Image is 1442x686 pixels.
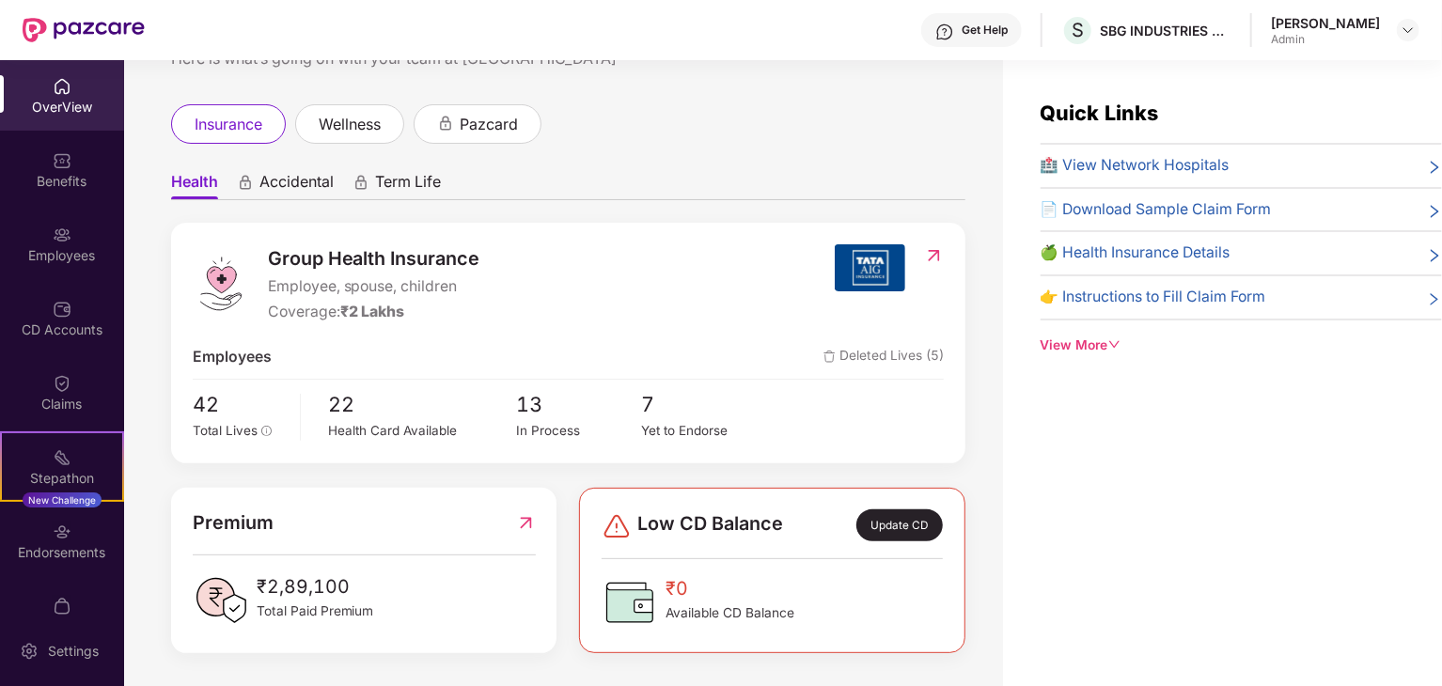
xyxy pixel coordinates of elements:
[237,174,254,191] div: animation
[353,174,369,191] div: animation
[962,23,1008,38] div: Get Help
[23,18,145,42] img: New Pazcare Logo
[823,346,944,369] span: Deleted Lives (5)
[602,511,632,541] img: svg+xml;base64,PHN2ZyBpZD0iRGFuZ2VyLTMyeDMyIiB4bWxucz0iaHR0cDovL3d3dy53My5vcmcvMjAwMC9zdmciIHdpZH...
[1271,14,1380,32] div: [PERSON_NAME]
[516,389,641,421] span: 13
[1100,22,1231,39] div: SBG INDUSTRIES PRIVATE LIMITED
[835,244,905,291] img: insurerIcon
[193,346,272,369] span: Employees
[268,244,480,273] span: Group Health Insurance
[1427,202,1442,222] span: right
[268,301,480,324] div: Coverage:
[924,246,944,265] img: RedirectIcon
[193,572,249,629] img: PaidPremiumIcon
[42,642,104,661] div: Settings
[637,509,783,541] span: Low CD Balance
[23,492,102,507] div: New Challenge
[642,421,767,441] div: Yet to Endorse
[257,601,374,622] span: Total Paid Premium
[1427,158,1442,178] span: right
[53,151,71,170] img: svg+xml;base64,PHN2ZyBpZD0iQmVuZWZpdHMiIHhtbG5zPSJodHRwOi8vd3d3LnczLm9yZy8yMDAwL3N2ZyIgd2lkdGg9Ij...
[329,389,517,421] span: 22
[1401,23,1416,38] img: svg+xml;base64,PHN2ZyBpZD0iRHJvcGRvd24tMzJ4MzIiIHhtbG5zPSJodHRwOi8vd3d3LnczLm9yZy8yMDAwL3N2ZyIgd2...
[319,113,381,136] span: wellness
[53,226,71,244] img: svg+xml;base64,PHN2ZyBpZD0iRW1wbG95ZWVzIiB4bWxucz0iaHR0cDovL3d3dy53My5vcmcvMjAwMC9zdmciIHdpZHRoPS...
[259,172,334,199] span: Accidental
[53,448,71,467] img: svg+xml;base64,PHN2ZyB4bWxucz0iaHR0cDovL3d3dy53My5vcmcvMjAwMC9zdmciIHdpZHRoPSIyMSIgaGVpZ2h0PSIyMC...
[666,603,794,624] span: Available CD Balance
[257,572,374,601] span: ₹2,89,100
[1041,242,1230,265] span: 🍏 Health Insurance Details
[823,351,836,363] img: deleteIcon
[1041,154,1230,178] span: 🏥 View Network Hospitals
[1041,286,1266,309] span: 👉 Instructions to Fill Claim Form
[935,23,954,41] img: svg+xml;base64,PHN2ZyBpZD0iSGVscC0zMngzMiIgeG1sbnM9Imh0dHA6Ly93d3cudzMub3JnLzIwMDAvc3ZnIiB3aWR0aD...
[642,389,767,421] span: 7
[2,469,122,488] div: Stepathon
[53,300,71,319] img: svg+xml;base64,PHN2ZyBpZD0iQ0RfQWNjb3VudHMiIGRhdGEtbmFtZT0iQ0QgQWNjb3VudHMiIHhtbG5zPSJodHRwOi8vd3...
[460,113,518,136] span: pazcard
[1271,32,1380,47] div: Admin
[195,113,262,136] span: insurance
[193,508,274,538] span: Premium
[437,115,454,132] div: animation
[602,574,658,631] img: CDBalanceIcon
[1041,101,1159,125] span: Quick Links
[666,574,794,603] span: ₹0
[516,421,641,441] div: In Process
[340,303,405,320] span: ₹2 Lakhs
[329,421,517,441] div: Health Card Available
[1041,198,1272,222] span: 📄 Download Sample Claim Form
[193,389,287,421] span: 42
[516,508,536,538] img: RedirectIcon
[53,597,71,616] img: svg+xml;base64,PHN2ZyBpZD0iTXlfT3JkZXJzIiBkYXRhLW5hbWU9Ik15IE9yZGVycyIgeG1sbnM9Imh0dHA6Ly93d3cudz...
[1041,335,1442,356] div: View More
[1072,19,1084,41] span: S
[856,509,943,541] div: Update CD
[1427,289,1442,309] span: right
[20,642,39,661] img: svg+xml;base64,PHN2ZyBpZD0iU2V0dGluZy0yMHgyMCIgeG1sbnM9Imh0dHA6Ly93d3cudzMub3JnLzIwMDAvc3ZnIiB3aW...
[171,172,218,199] span: Health
[1108,338,1121,351] span: down
[53,522,71,541] img: svg+xml;base64,PHN2ZyBpZD0iRW5kb3JzZW1lbnRzIiB4bWxucz0iaHR0cDovL3d3dy53My5vcmcvMjAwMC9zdmciIHdpZH...
[268,275,480,299] span: Employee, spouse, children
[375,172,441,199] span: Term Life
[1427,245,1442,265] span: right
[193,423,258,438] span: Total Lives
[261,426,273,437] span: info-circle
[53,374,71,393] img: svg+xml;base64,PHN2ZyBpZD0iQ2xhaW0iIHhtbG5zPSJodHRwOi8vd3d3LnczLm9yZy8yMDAwL3N2ZyIgd2lkdGg9IjIwIi...
[193,256,249,312] img: logo
[53,77,71,96] img: svg+xml;base64,PHN2ZyBpZD0iSG9tZSIgeG1sbnM9Imh0dHA6Ly93d3cudzMub3JnLzIwMDAvc3ZnIiB3aWR0aD0iMjAiIG...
